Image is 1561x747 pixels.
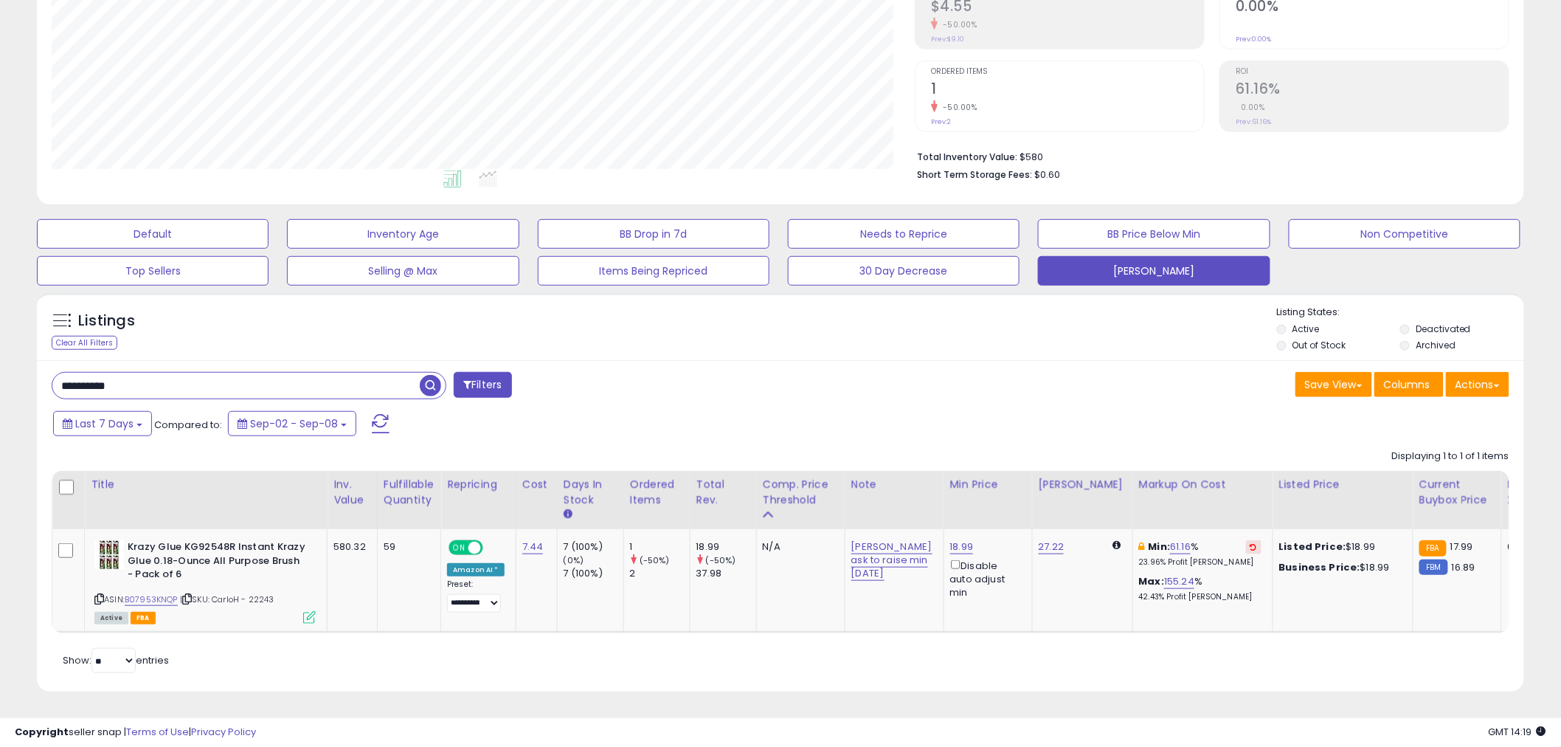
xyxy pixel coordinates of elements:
a: 155.24 [1164,574,1194,589]
a: B07953KNQP [125,593,178,606]
div: N/A [763,540,834,554]
div: Clear All Filters [52,336,117,350]
span: Last 7 Days [75,416,134,431]
div: $18.99 [1279,561,1402,574]
small: (-50%) [706,554,736,566]
b: Krazy Glue KG92548R Instant Krazy Glue 0.18-Ounce All Purpose Brush - Pack of 6 [128,540,307,585]
div: Amazon AI * [447,563,505,576]
small: Days In Stock. [564,508,572,521]
li: $580 [917,147,1498,165]
p: 42.43% Profit [PERSON_NAME] [1139,592,1261,602]
div: Cost [522,477,551,492]
div: 59 [384,540,429,554]
p: 23.96% Profit [PERSON_NAME] [1139,557,1261,568]
th: The percentage added to the cost of goods (COGS) that forms the calculator for Min & Max prices. [1132,471,1273,529]
small: Prev: 2 [931,117,951,126]
small: Prev: 61.16% [1236,117,1271,126]
div: Ordered Items [630,477,684,508]
div: Displaying 1 to 1 of 1 items [1392,450,1509,464]
div: 2 [630,567,690,580]
div: Current Buybox Price [1419,477,1495,508]
span: 16.89 [1452,560,1475,574]
strong: Copyright [15,725,69,739]
small: Prev: $9.10 [931,35,964,44]
button: BB Price Below Min [1038,219,1270,249]
div: Fulfillable Quantity [384,477,435,508]
h2: 61.16% [1236,80,1509,100]
div: Markup on Cost [1139,477,1267,492]
small: (-50%) [640,554,670,566]
span: FBA [131,612,156,624]
span: Compared to: [154,418,222,432]
span: $0.60 [1034,168,1060,182]
span: | SKU: CarloH - 22243 [180,593,274,605]
div: 580.32 [333,540,366,554]
div: 7 (100%) [564,540,623,554]
b: Short Term Storage Fees: [917,168,1032,181]
div: 18.99 [696,540,756,554]
button: Non Competitive [1289,219,1520,249]
button: Needs to Reprice [788,219,1020,249]
span: Columns [1384,377,1430,392]
button: Actions [1446,372,1509,397]
small: FBM [1419,560,1448,575]
b: Business Price: [1279,560,1360,574]
div: [PERSON_NAME] [1039,477,1126,492]
span: 17.99 [1450,540,1473,554]
div: Inv. value [333,477,371,508]
b: Total Inventory Value: [917,151,1017,163]
div: Days In Stock [564,477,617,508]
button: 30 Day Decrease [788,256,1020,286]
img: 51skPhpSILL._SL40_.jpg [94,540,124,570]
span: Sep-02 - Sep-08 [250,416,338,431]
button: Top Sellers [37,256,269,286]
span: 2025-09-16 14:19 GMT [1489,725,1546,739]
span: ROI [1236,68,1509,76]
a: 7.44 [522,540,544,554]
small: FBA [1419,540,1447,557]
div: seller snap | | [15,726,256,740]
a: 18.99 [950,540,974,554]
div: Note [851,477,938,492]
b: Min: [1149,540,1171,554]
p: Listing States: [1277,306,1524,320]
button: Filters [454,372,511,398]
div: Disable auto adjust min [950,557,1021,599]
small: 0.00% [1236,102,1265,113]
a: [PERSON_NAME] ask to raise min [DATE] [851,540,932,581]
small: -50.00% [938,19,977,30]
button: Selling @ Max [287,256,519,286]
button: Columns [1374,372,1444,397]
button: BB Drop in 7d [538,219,769,249]
small: (0%) [564,554,584,566]
div: $18.99 [1279,540,1402,554]
button: Default [37,219,269,249]
label: Deactivated [1416,323,1471,335]
div: Total Rev. [696,477,750,508]
span: OFF [481,542,505,554]
b: Listed Price: [1279,540,1346,554]
div: Comp. Price Threshold [763,477,839,508]
div: 1 [630,540,690,554]
label: Active [1292,323,1320,335]
span: ON [450,542,468,554]
div: 37.98 [696,567,756,580]
div: ASIN: [94,540,316,622]
span: All listings currently available for purchase on Amazon [94,612,128,624]
div: Min Price [950,477,1026,492]
span: Ordered Items [931,68,1204,76]
div: Repricing [447,477,510,492]
small: -50.00% [938,102,977,113]
div: 0% [1508,540,1557,554]
a: 61.16 [1170,540,1191,554]
button: [PERSON_NAME] [1038,256,1270,286]
a: Privacy Policy [191,725,256,739]
div: % [1139,575,1261,602]
small: Prev: 0.00% [1236,35,1271,44]
a: 27.22 [1039,540,1065,554]
button: Last 7 Days [53,411,152,436]
span: Show: entries [63,653,169,667]
button: Items Being Repriced [538,256,769,286]
div: % [1139,540,1261,568]
a: Terms of Use [126,725,189,739]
